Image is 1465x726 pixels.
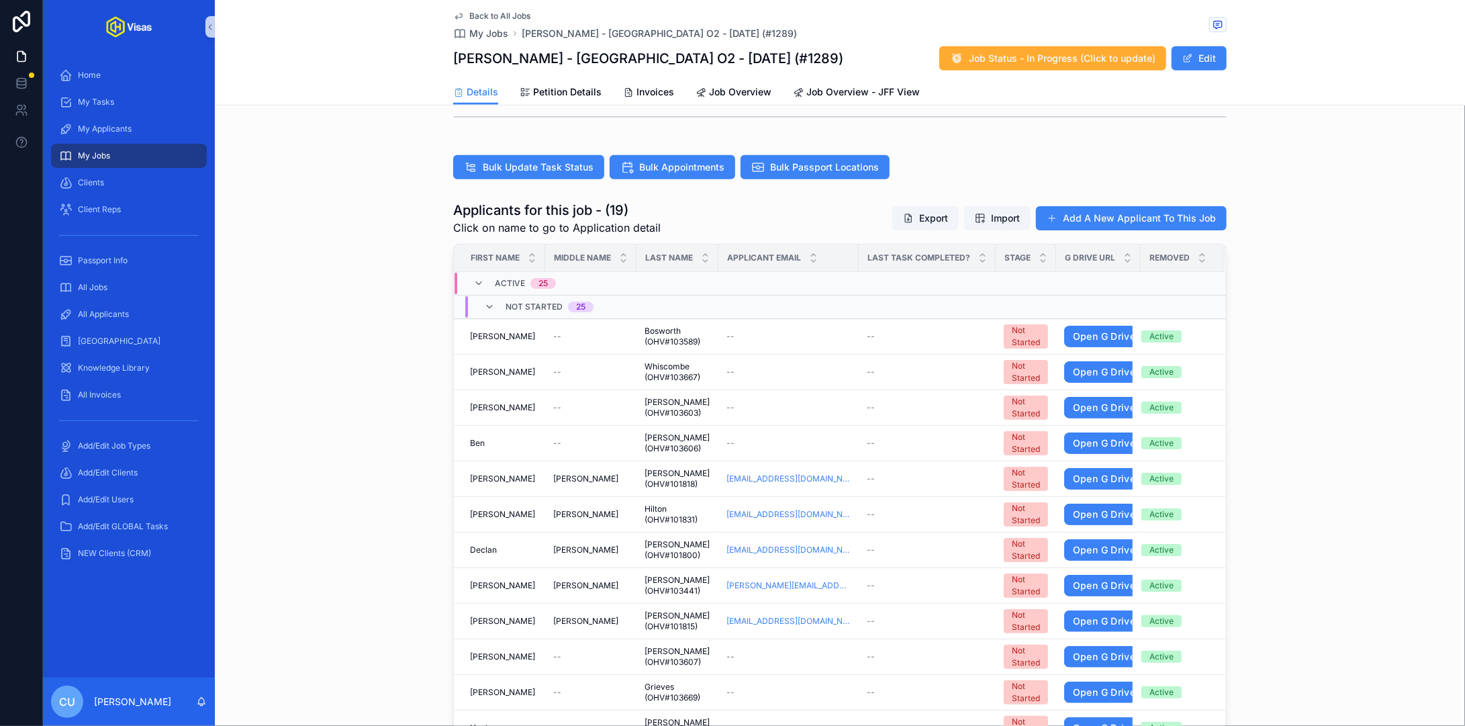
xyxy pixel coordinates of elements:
span: [PERSON_NAME] [470,367,535,377]
span: -- [553,438,561,449]
span: -- [726,687,735,698]
a: -- [553,687,628,698]
a: Details [453,80,498,105]
span: [PERSON_NAME] [553,545,618,555]
span: Add/Edit Clients [78,467,138,478]
img: App logo [106,16,152,38]
span: Last Task Completed? [867,253,970,263]
button: Bulk Passport Locations [741,155,890,179]
a: Bosworth (OHV#103589) [645,326,710,347]
a: [PERSON_NAME] [553,616,628,627]
div: Not Started [1012,680,1040,705]
a: Not Started [1004,538,1048,562]
span: All Jobs [78,282,107,293]
a: Add/Edit GLOBAL Tasks [51,514,207,539]
a: [PERSON_NAME] (OHV#101800) [645,539,710,561]
a: Active [1141,580,1209,592]
a: All Invoices [51,383,207,407]
a: Open G Drive [1064,575,1144,596]
span: [PERSON_NAME] (OHV#101815) [645,610,710,632]
a: Active [1141,402,1209,414]
a: Open G Drive [1064,326,1144,347]
a: Open G Drive [1064,682,1133,703]
span: Click on name to go to Application detail [453,220,661,236]
span: -- [867,402,875,413]
a: [PERSON_NAME] [553,509,628,520]
a: [EMAIL_ADDRESS][DOMAIN_NAME] [726,509,851,520]
a: My Applicants [51,117,207,141]
a: Petition Details [520,80,602,107]
div: Active [1149,508,1174,520]
span: [PERSON_NAME] (OHV#103607) [645,646,710,668]
a: [PERSON_NAME] [470,616,537,627]
button: Job Status - In Progress (Click to update) [939,46,1166,71]
div: Not Started [1012,538,1040,562]
a: My Tasks [51,90,207,114]
a: Active [1141,508,1209,520]
span: Add/Edit GLOBAL Tasks [78,521,168,532]
span: -- [553,651,561,662]
span: -- [867,367,875,377]
a: [PERSON_NAME][EMAIL_ADDRESS][DOMAIN_NAME] [726,580,851,591]
div: Active [1149,330,1174,343]
a: [EMAIL_ADDRESS][DOMAIN_NAME] [726,545,851,555]
span: All Applicants [78,309,129,320]
div: Not Started [1012,574,1040,598]
span: [PERSON_NAME] - [GEOGRAPHIC_DATA] O2 - [DATE] (#1289) [522,27,797,40]
a: -- [867,509,988,520]
a: Add/Edit Job Types [51,434,207,458]
span: Client Reps [78,204,121,215]
a: Not Started [1004,324,1048,349]
a: Open G Drive [1064,682,1144,703]
span: Passport Info [78,255,128,266]
a: [PERSON_NAME] [470,402,537,413]
a: -- [553,402,628,413]
div: Not Started [1012,645,1040,669]
span: Bulk Appointments [639,161,724,174]
span: [PERSON_NAME] [470,402,535,413]
span: Stage [1004,253,1031,263]
a: [PERSON_NAME] [470,509,537,520]
a: [PERSON_NAME] (OHV#101818) [645,468,710,490]
span: [PERSON_NAME] [553,616,618,627]
a: Open G Drive [1064,504,1133,525]
a: Client Reps [51,197,207,222]
div: Not Started [1012,502,1040,527]
div: Active [1149,651,1174,663]
a: Add/Edit Users [51,488,207,512]
a: Not Started [1004,574,1048,598]
span: [GEOGRAPHIC_DATA] [78,336,160,347]
a: Active [1141,651,1209,663]
span: Details [467,85,498,99]
a: All Jobs [51,275,207,300]
a: Job Overview [696,80,771,107]
a: -- [867,367,988,377]
span: [PERSON_NAME] (OHV#103441) [645,575,710,596]
a: [EMAIL_ADDRESS][DOMAIN_NAME] [726,616,851,627]
span: -- [867,509,875,520]
h1: [PERSON_NAME] - [GEOGRAPHIC_DATA] O2 - [DATE] (#1289) [453,49,843,68]
a: [PERSON_NAME] [470,331,537,342]
div: Active [1149,615,1174,627]
a: Not Started [1004,680,1048,705]
h1: Applicants for this job - (19) [453,201,661,220]
a: Clients [51,171,207,195]
span: [PERSON_NAME] [553,509,618,520]
span: Bulk Passport Locations [770,161,879,174]
a: Home [51,63,207,87]
span: Home [78,70,101,81]
span: My Jobs [469,27,508,40]
a: -- [726,367,851,377]
a: [EMAIL_ADDRESS][DOMAIN_NAME] [726,473,851,484]
a: Open G Drive [1064,468,1133,490]
a: My Jobs [453,27,508,40]
a: -- [553,367,628,377]
span: -- [553,367,561,377]
a: -- [726,331,851,342]
span: -- [867,545,875,555]
span: Clients [78,177,104,188]
span: [PERSON_NAME] [470,616,535,627]
span: [PERSON_NAME] [553,473,618,484]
